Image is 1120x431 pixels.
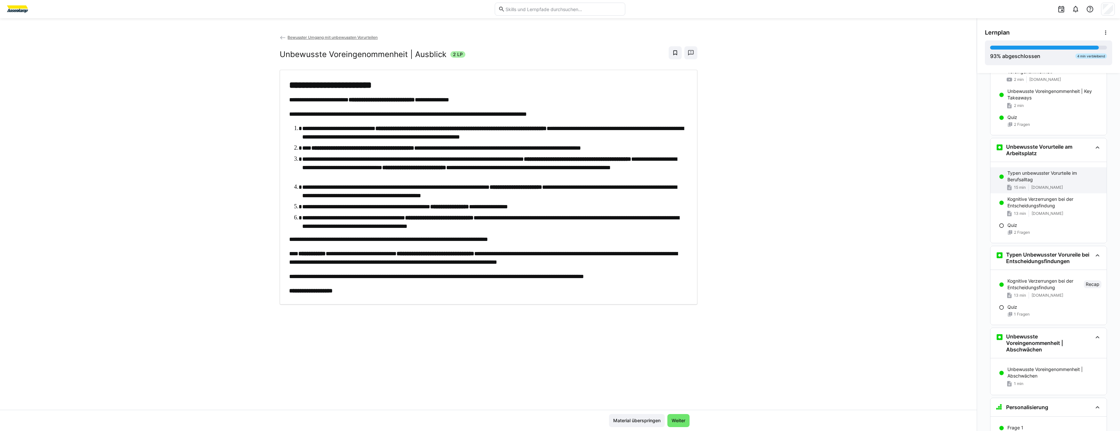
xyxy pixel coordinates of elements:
p: Kognitive Verzerrungen bei der Entscheidungsfindung [1007,196,1101,209]
span: [DOMAIN_NAME] [1032,293,1063,298]
span: 2 Fragen [1014,230,1030,235]
a: Bewusster Umgang mit unbewussten Vorurteilen [280,35,378,40]
span: 13 min [1014,293,1026,298]
span: [DOMAIN_NAME] [1032,211,1063,216]
div: Recap [1084,280,1101,288]
span: Lernplan [985,29,1010,36]
p: Quiz [1007,304,1017,310]
p: Typen unbewusster Vorurteile im Berufsalltag [1007,170,1101,183]
div: 4 min verbleibend [1075,53,1107,59]
h3: Typen Unbewusster Vorureile bei Entscheidungsfindungen [1006,251,1092,264]
span: 2 LP [453,51,463,58]
span: 2 Fragen [1014,122,1030,127]
p: Quiz [1007,222,1017,229]
span: [DOMAIN_NAME] [1031,185,1063,190]
span: 2 min [1014,103,1024,108]
p: Quiz [1007,114,1017,121]
span: 1 min [1014,381,1023,386]
input: Skills und Lernpfade durchsuchen… [505,6,622,12]
span: 1 Fragen [1014,312,1030,317]
p: Unbewusste Voreingenommenheit | Key Takeaways [1007,88,1101,101]
span: [DOMAIN_NAME] [1029,77,1061,82]
button: Weiter [667,414,690,427]
h3: Unbewusste Voreingenommenheit | Abschwächen [1006,333,1092,353]
h2: Unbewusste Voreingenommenheit | Ausblick [280,50,446,59]
span: 15 min [1014,185,1026,190]
h3: Unbewusste Vorurteile am Arbeitsplatz [1006,143,1092,156]
span: 2 min [1014,77,1024,82]
span: Material überspringen [612,417,661,424]
span: 93 [990,53,997,59]
button: Material überspringen [609,414,665,427]
p: Kognitive Verzerrungen bei der Entscheidungsfindung [1007,278,1081,291]
p: Unbewusste Voreingenommenheit | Abschwächen [1007,366,1101,379]
span: Bewusster Umgang mit unbewussten Vorurteilen [288,35,378,40]
div: % abgeschlossen [990,52,1040,60]
span: 13 min [1014,211,1026,216]
span: Weiter [671,417,686,424]
h3: Personalisierung [1006,404,1048,410]
p: Frage 1 [1007,424,1023,431]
